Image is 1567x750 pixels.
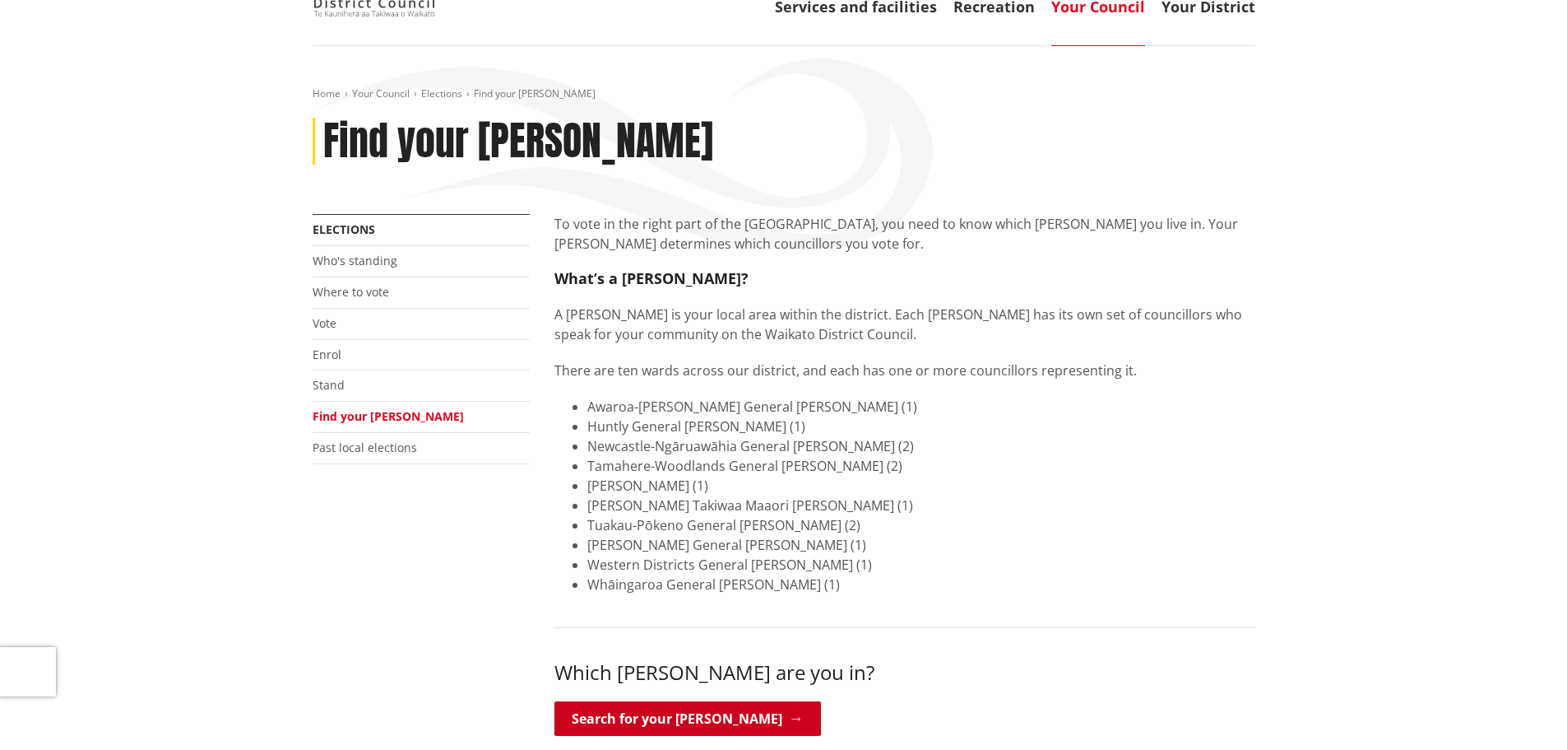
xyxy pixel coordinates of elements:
li: Huntly General [PERSON_NAME] (1) [587,417,1255,436]
strong: What’s a [PERSON_NAME]? [554,268,749,288]
a: Home [313,86,341,100]
li: [PERSON_NAME] General [PERSON_NAME] (1) [587,535,1255,555]
a: Elections [313,221,375,237]
a: Enrol [313,347,341,362]
li: Western Districts General [PERSON_NAME] (1) [587,555,1255,575]
p: A [PERSON_NAME] is your local area within the district. Each [PERSON_NAME] has its own set of cou... [554,305,1255,344]
h3: Which [PERSON_NAME] are you in? [554,661,1255,685]
a: Stand [313,377,345,393]
iframe: Messenger Launcher [1491,681,1551,740]
a: Vote [313,315,336,331]
a: Your Council [352,86,410,100]
li: [PERSON_NAME] Takiwaa Maaori [PERSON_NAME] (1) [587,496,1255,515]
a: Find your [PERSON_NAME] [313,408,464,424]
p: There are ten wards across our district, and each has one or more councillors representing it. [554,361,1255,380]
a: Past local elections [313,440,417,455]
li: Awaroa-[PERSON_NAME] General [PERSON_NAME] (1) [587,397,1255,417]
span: To vote in the right part of the [GEOGRAPHIC_DATA], you need to know which [PERSON_NAME] you live... [554,215,1238,253]
a: Search for your [PERSON_NAME] [554,701,821,736]
a: Who's standing [313,253,397,268]
span: Find your [PERSON_NAME] [474,86,596,100]
li: Whāingaroa General [PERSON_NAME] (1) [587,575,1255,594]
li: Newcastle-Ngāruawāhia General [PERSON_NAME] (2) [587,436,1255,456]
nav: breadcrumb [313,87,1255,101]
li: [PERSON_NAME] (1) [587,476,1255,496]
li: Tuakau-Pōkeno General [PERSON_NAME] (2) [587,515,1255,535]
a: Elections [421,86,462,100]
a: Where to vote [313,284,389,300]
li: Tamahere-Woodlands General [PERSON_NAME] (2) [587,456,1255,476]
h1: Find your [PERSON_NAME] [323,118,713,165]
